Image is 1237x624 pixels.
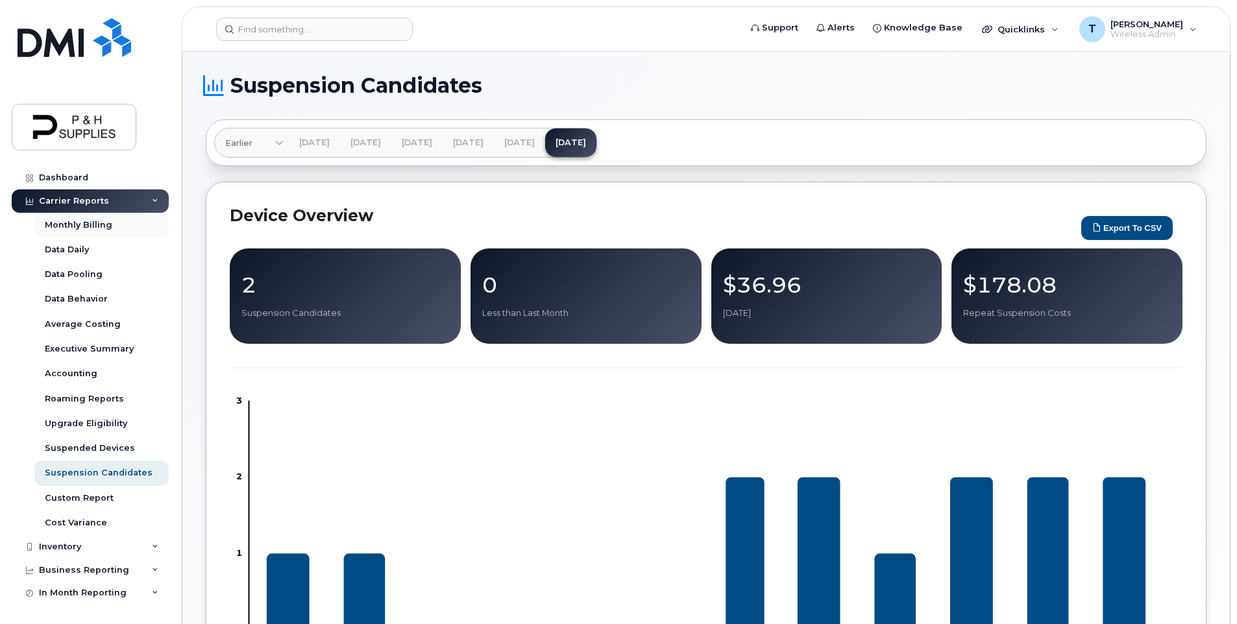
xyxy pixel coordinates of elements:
[723,307,931,319] p: [DATE]
[230,76,482,95] span: Suspension Candidates
[236,395,242,405] tspan: 3
[289,128,340,157] a: [DATE]
[482,273,690,296] p: 0
[723,273,931,296] p: $36.96
[443,128,494,157] a: [DATE]
[391,128,443,157] a: [DATE]
[236,471,242,481] tspan: 2
[340,128,391,157] a: [DATE]
[215,128,284,157] a: Earlier
[225,137,252,149] span: Earlier
[241,273,449,296] p: 2
[236,547,242,558] tspan: 1
[230,206,1075,225] h2: Device Overview
[963,307,1171,319] p: Repeat Suspension Costs
[482,307,690,319] p: Less than Last Month
[545,128,596,157] a: [DATE]
[963,273,1171,296] p: $178.08
[494,128,545,157] a: [DATE]
[241,307,449,319] p: Suspension Candidates
[1081,216,1173,240] button: Export to CSV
